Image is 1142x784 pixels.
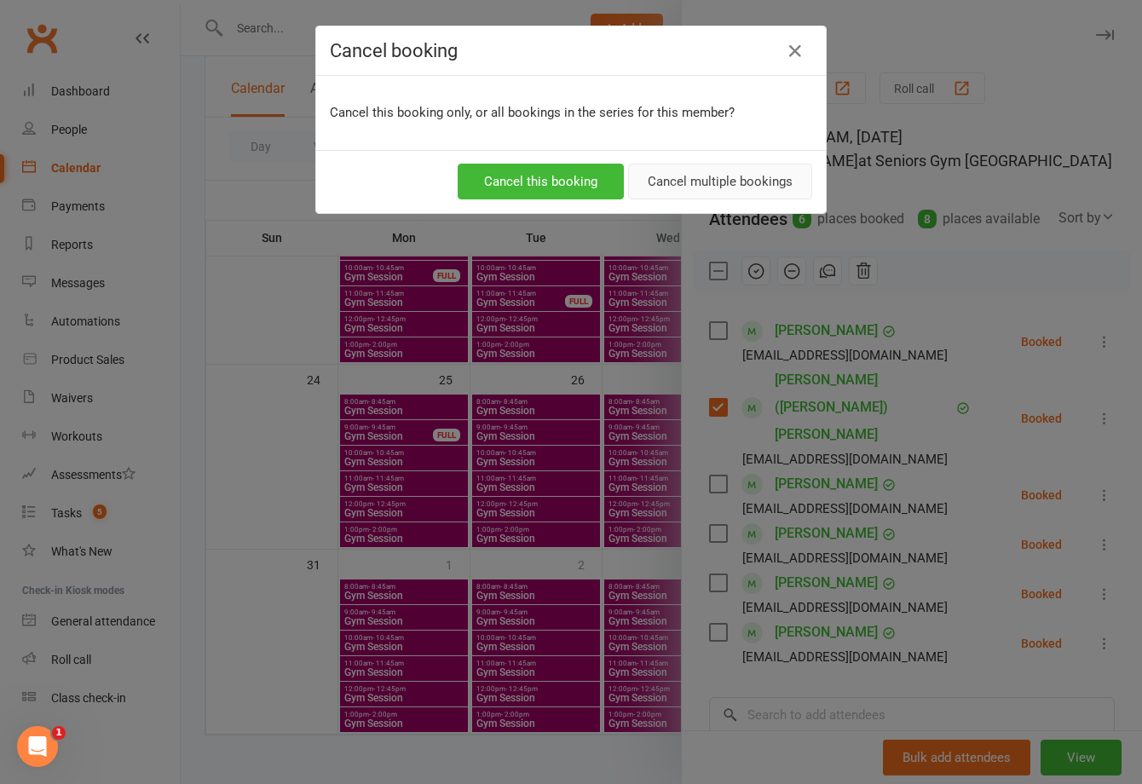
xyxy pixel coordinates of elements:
iframe: Intercom live chat [17,726,58,767]
button: Cancel multiple bookings [628,164,812,199]
span: 1 [52,726,66,740]
h4: Cancel booking [330,40,812,61]
button: Close [782,37,809,65]
button: Cancel this booking [458,164,624,199]
p: Cancel this booking only, or all bookings in the series for this member? [330,102,812,123]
